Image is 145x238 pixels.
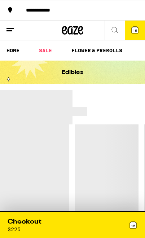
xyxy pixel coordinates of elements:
[68,46,126,55] a: FLOWER & PREROLLS
[8,226,21,232] div: $ 225
[3,46,23,55] a: HOME
[62,70,83,75] h1: Edibles
[131,224,135,228] span: 15
[125,21,145,40] button: 15
[133,28,137,33] span: 15
[35,46,56,55] a: SALE
[8,217,41,226] div: Checkout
